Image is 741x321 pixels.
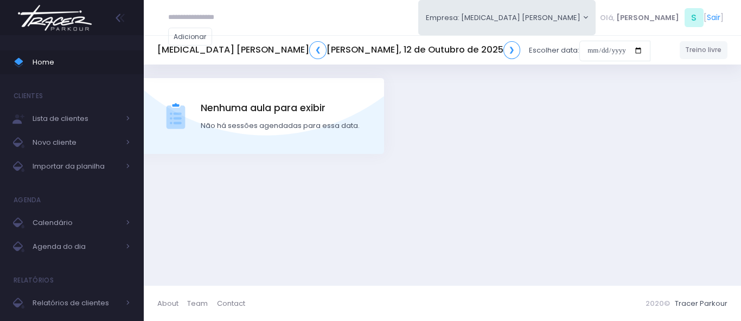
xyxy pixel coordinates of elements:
span: Agenda do dia [33,240,119,254]
span: Olá, [600,12,615,23]
a: Sair [707,12,720,23]
span: Lista de clientes [33,112,119,126]
a: About [157,293,187,314]
a: Tracer Parkour [675,298,727,309]
a: Treino livre [680,41,728,59]
span: Novo cliente [33,136,119,150]
div: [ ] [596,5,727,30]
span: Nenhuma aula para exibir [201,101,360,115]
a: Team [187,293,216,314]
a: ❮ [309,41,327,59]
div: Escolher data: [157,38,650,63]
div: Não há sessões agendadas para essa data. [201,120,360,131]
a: Adicionar [168,28,213,46]
span: Relatórios de clientes [33,296,119,310]
h4: Agenda [14,189,41,211]
span: [PERSON_NAME] [616,12,679,23]
span: 2020© [646,298,670,309]
h4: Clientes [14,85,43,107]
a: ❯ [503,41,521,59]
h5: [MEDICAL_DATA] [PERSON_NAME] [PERSON_NAME], 12 de Outubro de 2025 [157,41,520,59]
h4: Relatórios [14,269,54,291]
a: Contact [217,293,245,314]
span: S [685,8,704,27]
span: Importar da planilha [33,159,119,174]
span: Calendário [33,216,119,230]
span: Home [33,55,130,69]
